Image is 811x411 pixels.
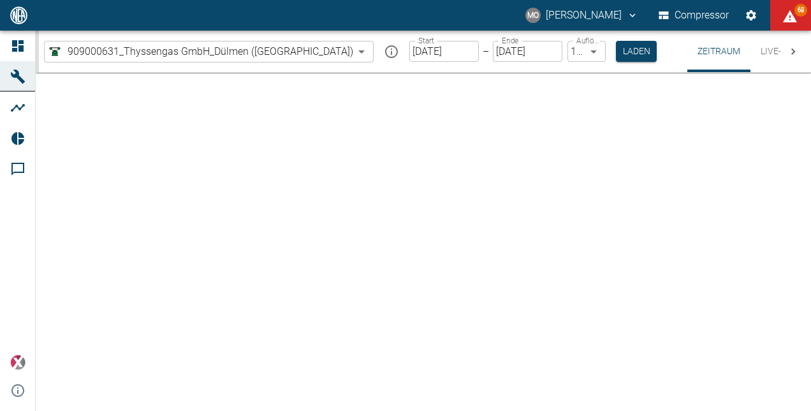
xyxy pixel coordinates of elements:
a: 909000631_Thyssengas GmbH_Dülmen ([GEOGRAPHIC_DATA]) [47,44,353,59]
span: 909000631_Thyssengas GmbH_Dülmen ([GEOGRAPHIC_DATA]) [68,44,353,59]
input: DD.MM.YYYY [409,41,479,62]
span: 68 [794,4,807,17]
div: MO [525,8,541,23]
div: 1 Sekunde [567,41,606,62]
label: Auflösung [576,35,599,46]
img: logo [9,6,29,24]
button: Zeitraum [687,31,750,72]
label: Ende [502,35,518,46]
p: – [483,44,489,59]
button: Einstellungen [740,4,763,27]
img: Xplore Logo [10,355,26,370]
button: mission info [379,39,404,64]
label: Start [418,35,434,46]
input: DD.MM.YYYY [493,41,562,62]
button: mario.oeser@neuman-esser.com [523,4,640,27]
button: Compressor [656,4,732,27]
button: Laden [616,41,657,62]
